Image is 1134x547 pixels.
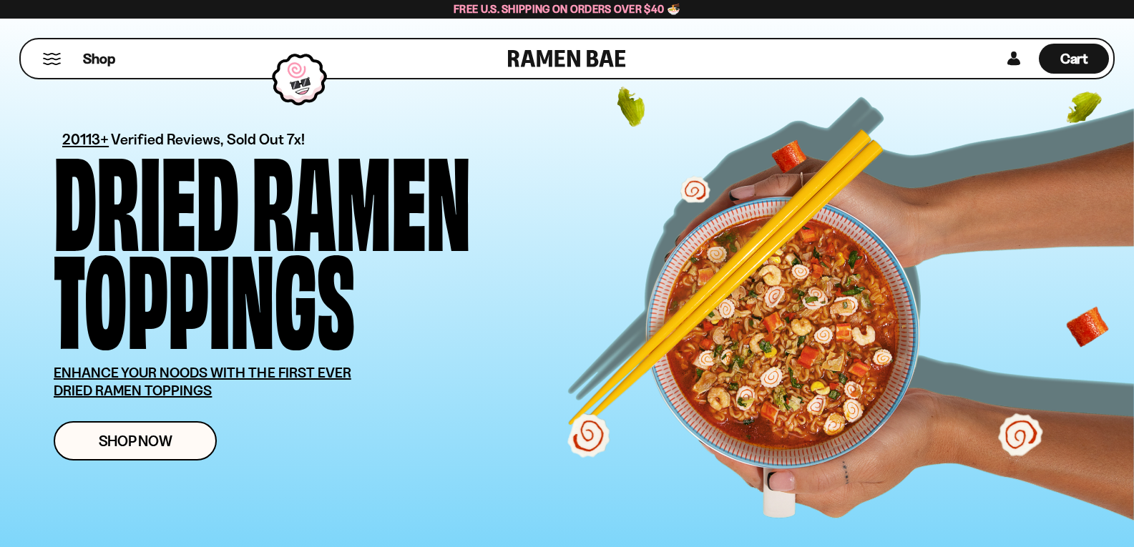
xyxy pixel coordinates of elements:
div: Cart [1039,39,1109,78]
button: Mobile Menu Trigger [42,53,62,65]
span: Free U.S. Shipping on Orders over $40 🍜 [454,2,680,16]
div: Toppings [54,245,355,343]
span: Shop [83,49,115,69]
div: Dried [54,147,239,245]
a: Shop [83,44,115,74]
div: Ramen [252,147,471,245]
a: Shop Now [54,421,217,460]
u: ENHANCE YOUR NOODS WITH THE FIRST EVER DRIED RAMEN TOPPINGS [54,364,351,399]
span: Shop Now [99,433,172,448]
span: Cart [1060,50,1088,67]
